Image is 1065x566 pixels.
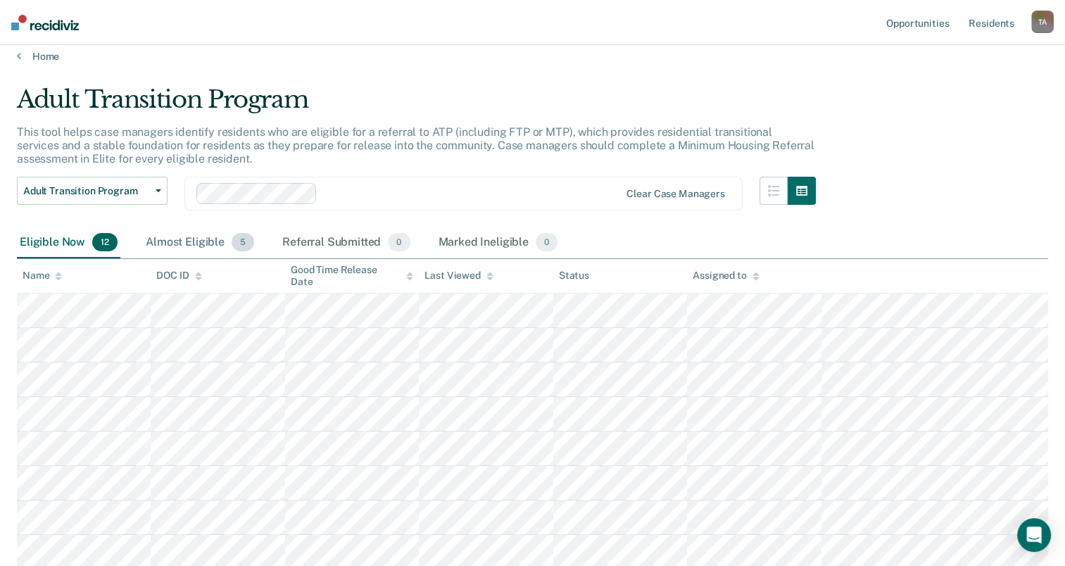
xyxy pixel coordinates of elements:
img: Recidiviz [11,15,79,30]
span: 0 [388,233,410,251]
div: Status [559,270,589,282]
div: Adult Transition Program [17,85,816,125]
button: TA [1031,11,1054,33]
div: Clear case managers [626,188,724,200]
span: 12 [92,233,118,251]
p: This tool helps case managers identify residents who are eligible for a referral to ATP (includin... [17,125,814,165]
div: Marked Ineligible0 [436,227,561,258]
a: Home [17,50,1048,63]
div: Open Intercom Messenger [1017,518,1051,552]
span: 0 [536,233,557,251]
div: Good Time Release Date [291,264,413,288]
div: Assigned to [693,270,759,282]
div: T A [1031,11,1054,33]
div: Name [23,270,62,282]
div: Referral Submitted0 [279,227,412,258]
span: 5 [232,233,254,251]
span: Adult Transition Program [23,185,150,197]
div: DOC ID [156,270,201,282]
button: Adult Transition Program [17,177,168,205]
div: Eligible Now12 [17,227,120,258]
div: Last Viewed [424,270,493,282]
div: Almost Eligible5 [143,227,257,258]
